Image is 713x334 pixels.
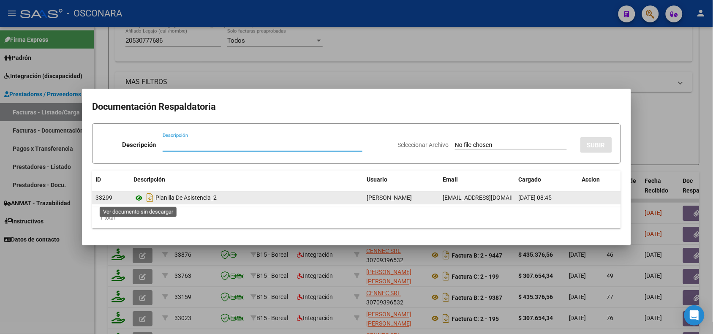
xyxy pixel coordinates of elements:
[515,171,579,189] datatable-header-cell: Cargado
[92,99,621,115] h2: Documentación Respaldatoria
[587,141,605,149] span: SUBIR
[95,194,112,201] span: 33299
[443,176,458,183] span: Email
[363,171,439,189] datatable-header-cell: Usuario
[130,171,363,189] datatable-header-cell: Descripción
[579,171,621,189] datatable-header-cell: Accion
[397,141,449,148] span: Seleccionar Archivo
[133,191,360,204] div: Planilla De Asistencia_2
[92,171,130,189] datatable-header-cell: ID
[92,207,621,228] div: 1 total
[519,176,542,183] span: Cargado
[144,191,155,204] i: Descargar documento
[367,176,387,183] span: Usuario
[443,194,536,201] span: [EMAIL_ADDRESS][DOMAIN_NAME]
[519,194,552,201] span: [DATE] 08:45
[122,140,156,150] p: Descripción
[684,305,705,326] div: Open Intercom Messenger
[580,137,612,153] button: SUBIR
[439,171,515,189] datatable-header-cell: Email
[95,176,101,183] span: ID
[582,176,600,183] span: Accion
[133,176,165,183] span: Descripción
[367,194,412,201] span: [PERSON_NAME]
